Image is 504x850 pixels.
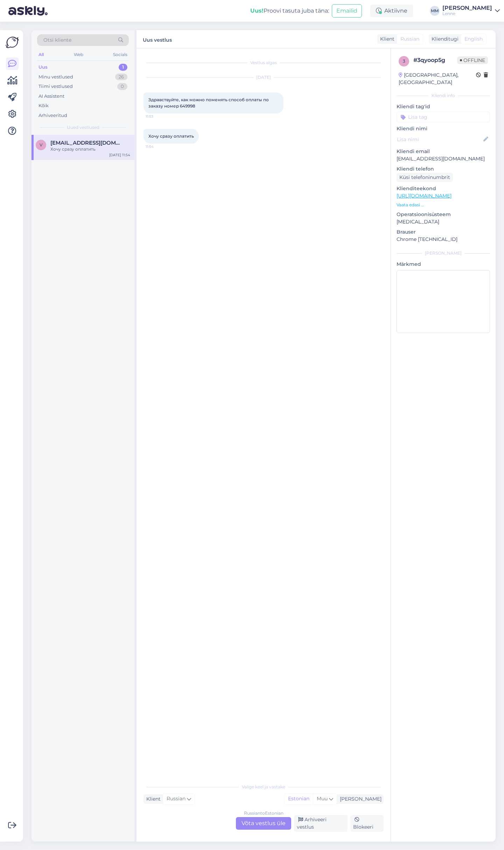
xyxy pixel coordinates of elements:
[377,35,394,43] div: Klient
[397,218,490,226] p: [MEDICAL_DATA]
[285,794,313,804] div: Estonian
[67,124,99,131] span: Uued vestlused
[397,261,490,268] p: Märkmed
[442,5,492,11] div: [PERSON_NAME]
[146,144,172,149] span: 11:54
[397,155,490,163] p: [EMAIL_ADDRESS][DOMAIN_NAME]
[38,102,49,109] div: Kõik
[250,7,264,14] b: Uus!
[429,35,458,43] div: Klienditugi
[38,112,67,119] div: Arhiveeritud
[397,211,490,218] p: Operatsioonisüsteem
[38,74,73,81] div: Minu vestlused
[40,142,42,147] span: v
[464,35,483,43] span: English
[143,784,384,790] div: Valige keel ja vastake
[400,35,419,43] span: Russian
[146,114,172,119] span: 11:53
[143,74,384,81] div: [DATE]
[457,56,488,64] span: Offline
[332,4,362,18] button: Emailid
[236,817,291,830] div: Võta vestlus üle
[167,795,185,803] span: Russian
[294,815,348,832] div: Arhiveeri vestlus
[337,795,381,803] div: [PERSON_NAME]
[397,125,490,132] p: Kliendi nimi
[37,50,45,59] div: All
[397,236,490,243] p: Chrome [TECHNICAL_ID]
[143,34,172,44] label: Uus vestlus
[397,228,490,236] p: Brauser
[442,11,492,16] div: Lenne
[397,193,451,199] a: [URL][DOMAIN_NAME]
[112,50,129,59] div: Socials
[413,56,457,64] div: # 3qyoop5g
[350,815,384,832] div: Blokeeri
[397,92,490,99] div: Kliendi info
[117,83,127,90] div: 0
[6,36,19,49] img: Askly Logo
[143,60,384,66] div: Vestlus algas
[399,71,476,86] div: [GEOGRAPHIC_DATA], [GEOGRAPHIC_DATA]
[442,5,500,16] a: [PERSON_NAME]Lenne
[397,202,490,208] p: Vaata edasi ...
[244,810,283,816] div: Russian to Estonian
[38,83,73,90] div: Tiimi vestlused
[250,7,329,15] div: Proovi tasuta juba täna:
[397,148,490,155] p: Kliendi email
[72,50,85,59] div: Web
[38,93,64,100] div: AI Assistent
[397,165,490,173] p: Kliendi telefon
[119,64,127,71] div: 1
[403,58,405,64] span: 3
[397,250,490,256] div: [PERSON_NAME]
[397,185,490,192] p: Klienditeekond
[38,64,48,71] div: Uus
[50,146,130,152] div: Хочу сразу оплатить
[115,74,127,81] div: 26
[148,97,270,109] span: Здравствуйте, как можно поменять способ оплаты по заказу номер 649998
[43,36,71,44] span: Otsi kliente
[143,795,161,803] div: Klient
[430,6,440,16] div: MM
[317,795,328,802] span: Muu
[397,173,453,182] div: Küsi telefoninumbrit
[370,5,413,17] div: Aktiivne
[397,103,490,110] p: Kliendi tag'id
[148,133,194,139] span: Хочу сразу оплатить
[50,140,123,146] span: vikuljla@hotmail.com
[397,136,482,143] input: Lisa nimi
[397,112,490,122] input: Lisa tag
[109,152,130,158] div: [DATE] 11:54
